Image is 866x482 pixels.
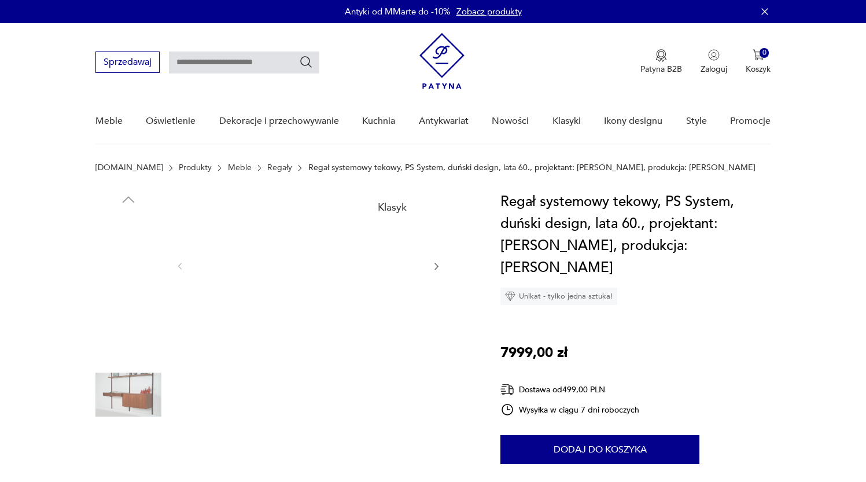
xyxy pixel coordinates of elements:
a: Antykwariat [419,99,469,144]
button: Patyna B2B [640,49,682,75]
a: Meble [95,99,123,144]
a: Promocje [730,99,771,144]
h1: Regał systemowy tekowy, PS System, duński design, lata 60., projektant: [PERSON_NAME], produkcja:... [500,191,771,279]
img: Zdjęcie produktu Regał systemowy tekowy, PS System, duński design, lata 60., projektant: Preben S... [95,288,161,354]
div: Unikat - tylko jedna sztuka! [500,288,617,305]
img: Ikona diamentu [505,291,515,301]
button: Dodaj do koszyka [500,435,699,464]
a: Zobacz produkty [456,6,522,17]
p: Antyki od MMarte do -10% [345,6,451,17]
img: Zdjęcie produktu Regał systemowy tekowy, PS System, duński design, lata 60., projektant: Preben S... [196,191,419,340]
button: Szukaj [299,55,313,69]
div: Dostawa od 499,00 PLN [500,382,639,397]
a: Oświetlenie [146,99,196,144]
img: Ikona dostawy [500,382,514,397]
div: 0 [760,48,769,58]
p: 7999,00 zł [500,342,567,364]
img: Ikona medalu [655,49,667,62]
p: Patyna B2B [640,64,682,75]
img: Zdjęcie produktu Regał systemowy tekowy, PS System, duński design, lata 60., projektant: Preben S... [95,214,161,280]
a: Regały [267,163,292,172]
p: Regał systemowy tekowy, PS System, duński design, lata 60., projektant: [PERSON_NAME], produkcja:... [308,163,756,172]
a: Kuchnia [362,99,395,144]
button: 0Koszyk [746,49,771,75]
a: Produkty [179,163,212,172]
a: [DOMAIN_NAME] [95,163,163,172]
a: Style [686,99,707,144]
a: Meble [228,163,252,172]
a: Klasyki [552,99,581,144]
a: Nowości [492,99,529,144]
p: Koszyk [746,64,771,75]
a: Sprzedawaj [95,59,160,67]
a: Dekoracje i przechowywanie [219,99,339,144]
a: Ikony designu [604,99,662,144]
img: Patyna - sklep z meblami i dekoracjami vintage [419,33,465,89]
div: Wysyłka w ciągu 7 dni roboczych [500,403,639,417]
button: Sprzedawaj [95,51,160,73]
p: Zaloguj [701,64,727,75]
button: Zaloguj [701,49,727,75]
img: Zdjęcie produktu Regał systemowy tekowy, PS System, duński design, lata 60., projektant: Preben S... [95,362,161,428]
a: Ikona medaluPatyna B2B [640,49,682,75]
img: Ikona koszyka [753,49,764,61]
img: Ikonka użytkownika [708,49,720,61]
div: Klasyk [371,196,414,220]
